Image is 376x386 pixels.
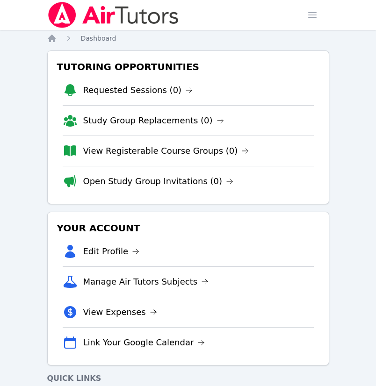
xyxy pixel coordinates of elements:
span: Dashboard [81,35,116,42]
a: Dashboard [81,34,116,43]
nav: Breadcrumb [47,34,329,43]
a: Edit Profile [83,245,140,258]
h3: Your Account [55,220,321,236]
a: Open Study Group Invitations (0) [83,175,234,188]
a: Link Your Google Calendar [83,336,205,349]
img: Air Tutors [47,2,180,28]
h4: Quick Links [47,373,329,384]
a: Requested Sessions (0) [83,84,193,97]
a: Manage Air Tutors Subjects [83,275,209,288]
a: View Expenses [83,306,157,319]
a: Study Group Replacements (0) [83,114,224,127]
h3: Tutoring Opportunities [55,58,321,75]
a: View Registerable Course Groups (0) [83,144,249,157]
